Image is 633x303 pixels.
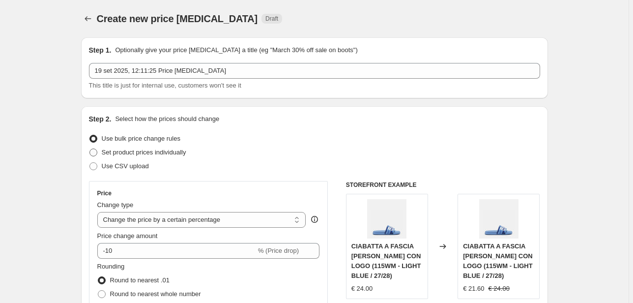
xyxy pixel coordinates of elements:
span: This title is just for internal use, customers won't see it [89,82,241,89]
span: Change type [97,201,134,209]
span: CIABATTA A FASCIA [PERSON_NAME] CON LOGO (115WM - LIGHT BLUE / 27/28) [351,242,421,279]
span: Round to nearest whole number [110,290,201,298]
span: Price change amount [97,232,158,240]
input: 30% off holiday sale [89,63,540,79]
span: Create new price [MEDICAL_DATA] [97,13,258,24]
span: Set product prices individually [102,149,186,156]
strike: € 24.00 [489,284,510,294]
div: € 24.00 [351,284,373,294]
span: Round to nearest .01 [110,276,170,284]
span: CIABATTA A FASCIA [PERSON_NAME] CON LOGO (115WM - LIGHT BLUE / 27/28) [463,242,533,279]
div: € 21.60 [463,284,484,294]
h3: Price [97,189,112,197]
span: % (Price drop) [258,247,299,254]
h2: Step 1. [89,45,112,55]
input: -15 [97,243,256,259]
img: Unisex-SANDAL-PRINTLOGOSANDAL-LIGHTBLUE-AB406ASPV1WM-115WM-8_7160d01c-bd1b-4a39-a19e-3ad0830472a1... [367,199,406,239]
span: Use CSV upload [102,162,149,170]
span: Draft [265,15,278,23]
p: Optionally give your price [MEDICAL_DATA] a title (eg "March 30% off sale on boots") [115,45,357,55]
div: help [310,214,319,224]
h2: Step 2. [89,114,112,124]
p: Select how the prices should change [115,114,219,124]
button: Price change jobs [81,12,95,26]
h6: STOREFRONT EXAMPLE [346,181,540,189]
img: Unisex-SANDAL-PRINTLOGOSANDAL-LIGHTBLUE-AB406ASPV1WM-115WM-8_7160d01c-bd1b-4a39-a19e-3ad0830472a1... [479,199,518,239]
span: Rounding [97,263,125,270]
span: Use bulk price change rules [102,135,180,142]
